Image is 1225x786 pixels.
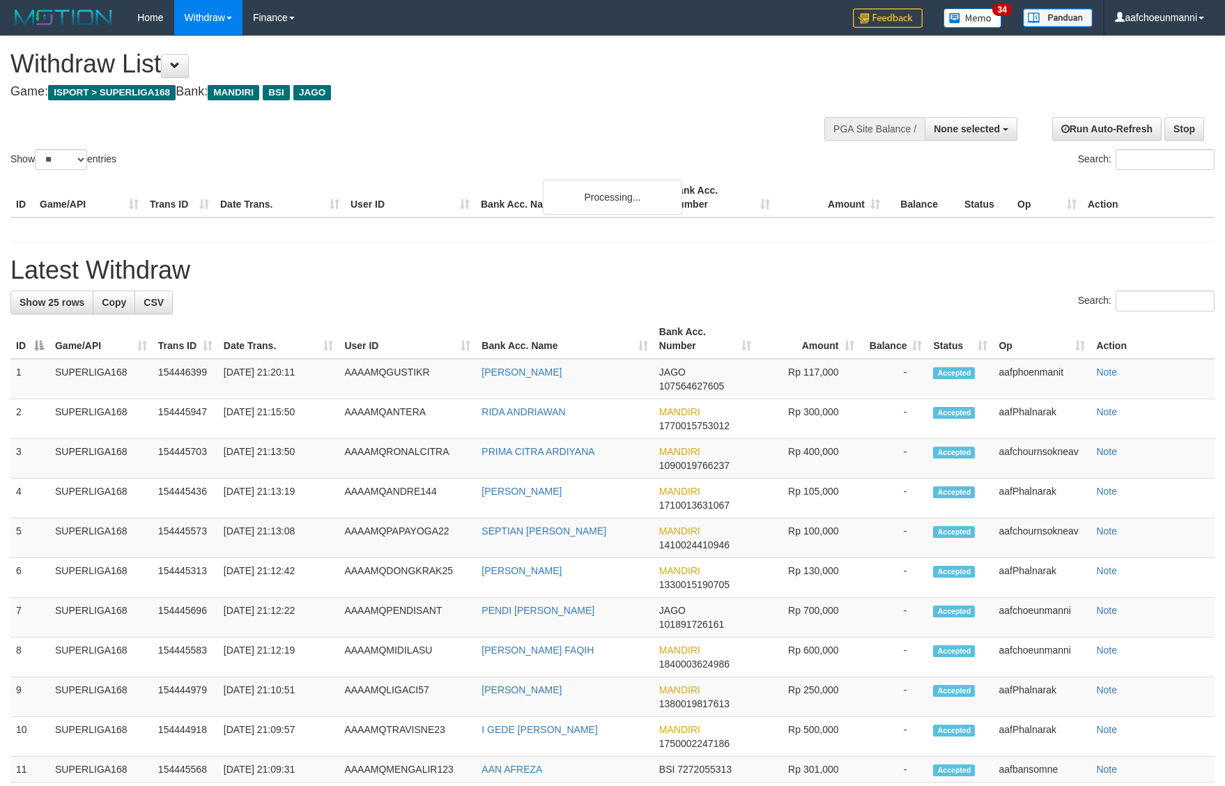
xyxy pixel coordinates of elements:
td: Rp 100,000 [757,518,860,558]
span: MANDIRI [659,684,700,695]
a: RIDA ANDRIAWAN [481,406,565,417]
th: Balance [886,178,959,217]
span: Accepted [933,566,975,578]
span: BSI [659,764,675,775]
h1: Latest Withdraw [10,256,1215,284]
label: Search: [1078,291,1215,311]
div: Processing... [543,180,682,215]
a: Note [1096,367,1117,378]
td: SUPERLIGA168 [49,518,153,558]
td: 154445696 [153,598,218,638]
td: - [860,399,928,439]
th: User ID: activate to sort column ascending [339,319,476,359]
span: MANDIRI [659,645,700,656]
td: SUPERLIGA168 [49,717,153,757]
th: User ID [345,178,475,217]
td: SUPERLIGA168 [49,558,153,598]
td: [DATE] 21:09:57 [218,717,339,757]
td: Rp 500,000 [757,717,860,757]
td: aafphoenmanit [993,359,1091,399]
td: [DATE] 21:15:50 [218,399,339,439]
a: [PERSON_NAME] [481,486,562,497]
td: 154444979 [153,677,218,717]
th: Bank Acc. Number [665,178,776,217]
span: Accepted [933,764,975,776]
input: Search: [1116,149,1215,170]
h4: Game: Bank: [10,85,803,99]
th: Action [1091,319,1215,359]
button: None selected [925,117,1017,141]
th: Date Trans. [215,178,345,217]
h1: Withdraw List [10,50,803,78]
td: aafPhalnarak [993,558,1091,598]
td: 3 [10,439,49,479]
span: CSV [144,297,164,308]
select: Showentries [35,149,87,170]
a: Note [1096,645,1117,656]
td: 9 [10,677,49,717]
td: 11 [10,757,49,783]
td: - [860,717,928,757]
a: SEPTIAN [PERSON_NAME] [481,525,606,537]
td: Rp 300,000 [757,399,860,439]
img: panduan.png [1023,8,1093,27]
a: Note [1096,605,1117,616]
span: Accepted [933,725,975,737]
a: Note [1096,486,1117,497]
td: SUPERLIGA168 [49,399,153,439]
a: [PERSON_NAME] [481,565,562,576]
span: Accepted [933,367,975,379]
td: [DATE] 21:09:31 [218,757,339,783]
td: 154445583 [153,638,218,677]
td: 154444918 [153,717,218,757]
a: AAN AFREZA [481,764,542,775]
a: Run Auto-Refresh [1052,117,1162,141]
span: ISPORT > SUPERLIGA168 [48,85,176,100]
td: 154445573 [153,518,218,558]
td: 6 [10,558,49,598]
th: Op: activate to sort column ascending [993,319,1091,359]
th: Date Trans.: activate to sort column ascending [218,319,339,359]
a: Note [1096,764,1117,775]
th: Status: activate to sort column ascending [927,319,993,359]
td: SUPERLIGA168 [49,439,153,479]
td: 154445313 [153,558,218,598]
th: Game/API [34,178,144,217]
td: aafchournsokneav [993,439,1091,479]
td: SUPERLIGA168 [49,359,153,399]
th: Balance: activate to sort column ascending [860,319,928,359]
th: Status [959,178,1012,217]
th: ID [10,178,34,217]
span: MANDIRI [659,486,700,497]
th: Bank Acc. Number: activate to sort column ascending [654,319,757,359]
span: MANDIRI [659,565,700,576]
th: Trans ID [144,178,215,217]
span: Accepted [933,486,975,498]
td: aafPhalnarak [993,479,1091,518]
td: [DATE] 21:13:19 [218,479,339,518]
td: SUPERLIGA168 [49,757,153,783]
td: aafchournsokneav [993,518,1091,558]
input: Search: [1116,291,1215,311]
a: Copy [93,291,135,314]
td: AAAAMQANTERA [339,399,476,439]
td: 154446399 [153,359,218,399]
a: I GEDE [PERSON_NAME] [481,724,597,735]
th: Action [1082,178,1215,217]
td: - [860,638,928,677]
td: 2 [10,399,49,439]
td: [DATE] 21:13:50 [218,439,339,479]
span: Copy 107564627605 to clipboard [659,380,724,392]
th: Trans ID: activate to sort column ascending [153,319,218,359]
td: [DATE] 21:12:22 [218,598,339,638]
span: Accepted [933,645,975,657]
a: CSV [134,291,173,314]
span: JAGO [293,85,331,100]
td: [DATE] 21:13:08 [218,518,339,558]
td: aafPhalnarak [993,677,1091,717]
td: - [860,518,928,558]
th: Amount: activate to sort column ascending [757,319,860,359]
td: - [860,677,928,717]
th: Game/API: activate to sort column ascending [49,319,153,359]
td: 4 [10,479,49,518]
